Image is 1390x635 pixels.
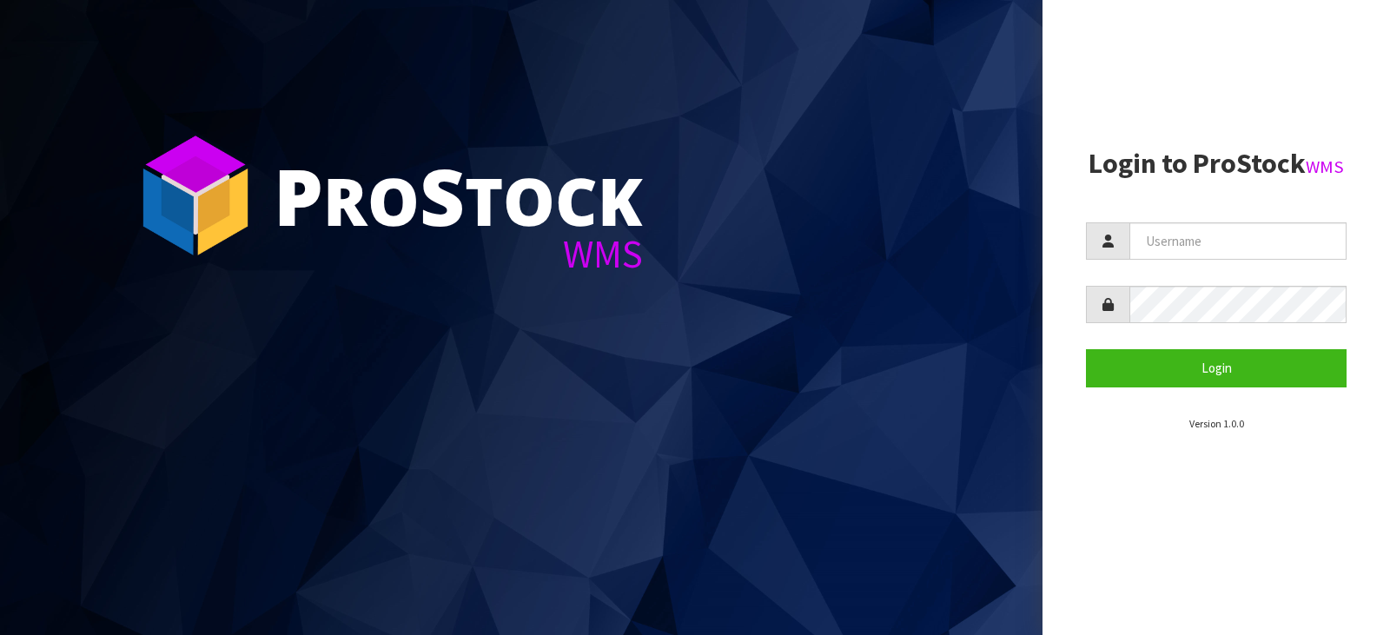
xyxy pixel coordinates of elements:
[274,235,643,274] div: WMS
[1129,222,1347,260] input: Username
[274,142,323,248] span: P
[1086,149,1347,179] h2: Login to ProStock
[274,156,643,235] div: ro tock
[130,130,261,261] img: ProStock Cube
[420,142,465,248] span: S
[1189,417,1244,430] small: Version 1.0.0
[1306,155,1344,178] small: WMS
[1086,349,1347,387] button: Login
